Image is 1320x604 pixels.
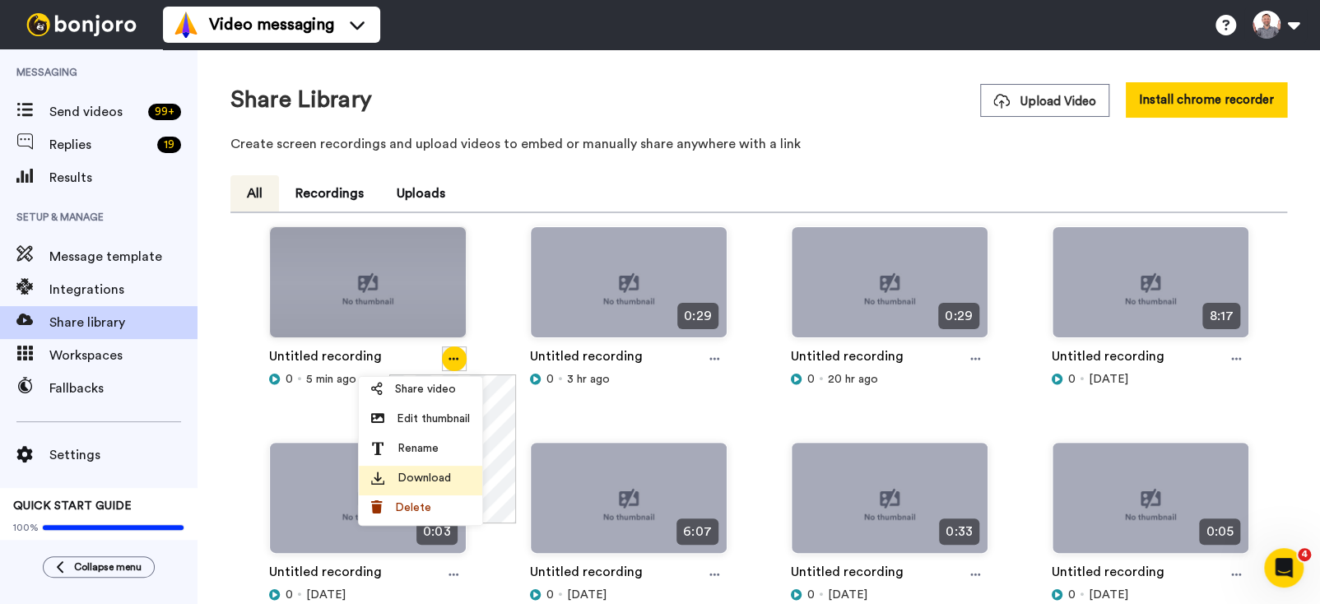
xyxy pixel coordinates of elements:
a: Untitled recording [1052,346,1164,371]
span: 0:29 [677,303,718,329]
div: 5 min ago [269,371,467,388]
span: Rename [397,440,439,457]
a: Untitled recording [269,562,382,587]
a: Untitled recording [791,346,904,371]
span: 100% [13,521,39,534]
div: 20 hr ago [791,371,988,388]
img: no-thumbnail.jpg [792,443,988,567]
span: Share video [395,381,456,397]
div: 19 [157,137,181,153]
span: Video messaging [209,13,334,36]
span: 0 [807,371,815,388]
button: Recordings [279,175,380,211]
button: Upload Video [980,84,1109,117]
button: Collapse menu [43,556,155,578]
span: 8:17 [1202,303,1239,329]
span: Integrations [49,280,198,300]
span: Message template [49,247,198,267]
a: Untitled recording [1052,562,1164,587]
div: [DATE] [269,587,467,603]
div: [DATE] [1052,587,1249,603]
span: Edit thumbnail [397,411,470,427]
a: Untitled recording [791,562,904,587]
button: Uploads [380,175,462,211]
img: vm-color.svg [173,12,199,38]
img: no-thumbnail.jpg [1053,227,1248,351]
span: Settings [49,445,198,465]
h1: Share Library [230,87,372,113]
span: Collapse menu [74,560,142,574]
div: 99 + [148,104,181,120]
div: [DATE] [530,587,727,603]
img: no-thumbnail.jpg [1053,443,1248,567]
button: Install chrome recorder [1126,82,1287,118]
img: bj-logo-header-white.svg [20,13,143,36]
a: Untitled recording [530,562,643,587]
span: 0 [1068,371,1076,388]
span: 0:33 [939,518,978,545]
span: Replies [49,135,151,155]
a: Untitled recording [269,346,382,371]
img: no-thumbnail.jpg [270,443,466,567]
span: Workspaces [49,346,198,365]
span: 0:05 [1199,518,1239,545]
span: 0 [1068,587,1076,603]
span: Results [49,168,198,188]
a: Untitled recording [530,346,643,371]
span: Download [397,470,451,486]
img: no-thumbnail.jpg [531,443,727,567]
span: Delete [395,499,431,516]
iframe: Intercom live chat [1264,548,1304,588]
span: Fallbacks [49,379,198,398]
span: Share library [49,313,198,332]
span: 6:07 [676,518,718,545]
span: 0 [807,587,815,603]
span: 0:03 [416,518,457,545]
span: Upload Video [993,93,1096,110]
span: 0 [546,371,554,388]
span: 0 [546,587,554,603]
span: 0 [286,587,293,603]
button: All [230,175,279,211]
img: no-thumbnail.jpg [270,227,466,351]
span: Send videos [49,102,142,122]
img: no-thumbnail.jpg [792,227,988,351]
div: [DATE] [1052,371,1249,388]
span: 0 [286,371,293,388]
div: [DATE] [791,587,988,603]
span: QUICK START GUIDE [13,500,132,512]
div: 3 hr ago [530,371,727,388]
img: no-thumbnail.jpg [531,227,727,351]
p: Create screen recordings and upload videos to embed or manually share anywhere with a link [230,134,1287,154]
span: 4 [1298,548,1311,561]
span: 0:29 [938,303,978,329]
